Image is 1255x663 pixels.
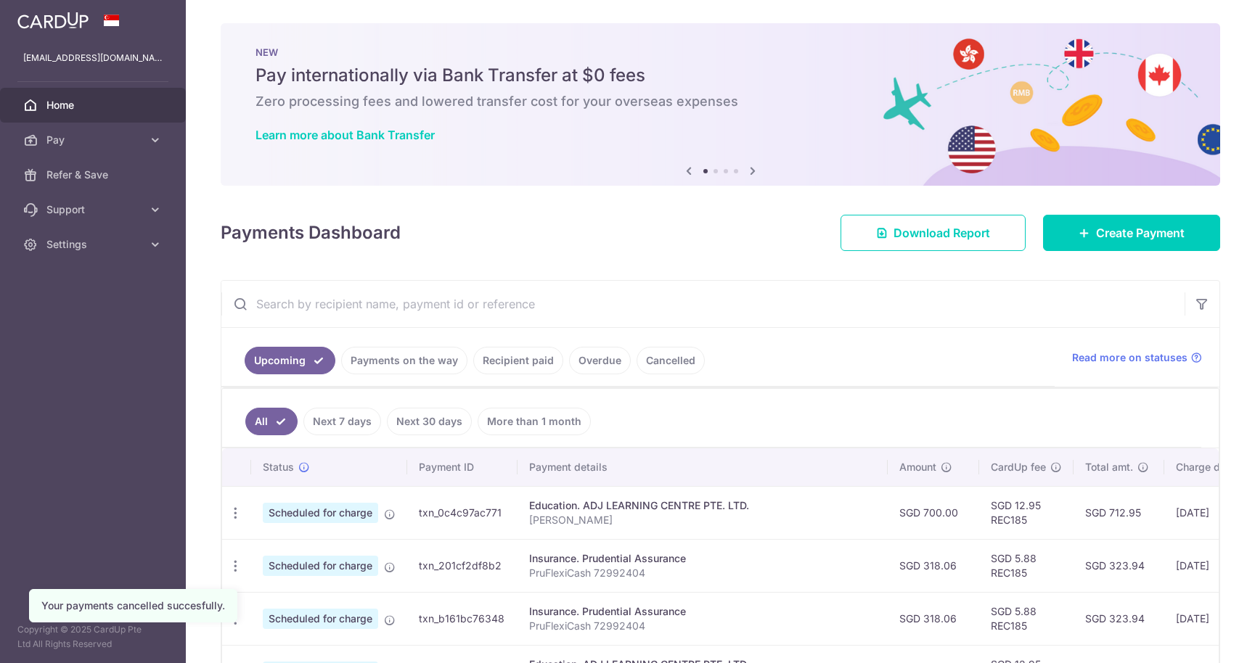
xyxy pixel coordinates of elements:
[899,460,936,474] span: Amount
[256,128,435,142] a: Learn more about Bank Transfer
[341,347,467,374] a: Payments on the way
[263,460,294,474] span: Status
[1074,539,1164,592] td: SGD 323.94
[841,215,1026,251] a: Download Report
[407,486,518,539] td: txn_0c4c97ac771
[1072,350,1187,365] span: Read more on statuses
[569,347,631,374] a: Overdue
[263,556,378,576] span: Scheduled for charge
[256,64,1185,87] h5: Pay internationally via Bank Transfer at $0 fees
[529,498,876,513] div: Education. ADJ LEARNING CENTRE PTE. LTD.
[46,237,142,252] span: Settings
[979,539,1074,592] td: SGD 5.88 REC185
[518,448,888,486] th: Payment details
[256,93,1185,110] h6: Zero processing fees and lowered transfer cost for your overseas expenses
[407,592,518,645] td: txn_b161bc76348
[263,503,378,523] span: Scheduled for charge
[991,460,1046,474] span: CardUp fee
[303,408,381,435] a: Next 7 days
[245,347,335,374] a: Upcoming
[263,609,378,629] span: Scheduled for charge
[256,46,1185,58] p: NEW
[1096,224,1185,242] span: Create Payment
[1072,350,1202,365] a: Read more on statuses
[529,566,876,580] p: PruFlexiCash 72992404
[407,448,518,486] th: Payment ID
[1176,460,1235,474] span: Charge date
[1074,592,1164,645] td: SGD 323.94
[221,23,1220,186] img: Bank transfer banner
[46,98,142,112] span: Home
[979,486,1074,539] td: SGD 12.95 REC185
[888,539,979,592] td: SGD 318.06
[46,133,142,147] span: Pay
[17,12,89,29] img: CardUp
[894,224,990,242] span: Download Report
[23,51,163,65] p: [EMAIL_ADDRESS][DOMAIN_NAME]
[1074,486,1164,539] td: SGD 712.95
[387,408,472,435] a: Next 30 days
[407,539,518,592] td: txn_201cf2df8b2
[529,619,876,633] p: PruFlexiCash 72992404
[478,408,591,435] a: More than 1 month
[221,220,401,246] h4: Payments Dashboard
[46,202,142,217] span: Support
[41,598,225,613] div: Your payments cancelled succesfully.
[221,281,1185,327] input: Search by recipient name, payment id or reference
[979,592,1074,645] td: SGD 5.88 REC185
[637,347,705,374] a: Cancelled
[46,168,142,182] span: Refer & Save
[529,604,876,619] div: Insurance. Prudential Assurance
[529,551,876,566] div: Insurance. Prudential Assurance
[473,347,563,374] a: Recipient paid
[888,486,979,539] td: SGD 700.00
[1043,215,1220,251] a: Create Payment
[1085,460,1133,474] span: Total amt.
[529,513,876,527] p: [PERSON_NAME]
[888,592,979,645] td: SGD 318.06
[245,408,298,435] a: All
